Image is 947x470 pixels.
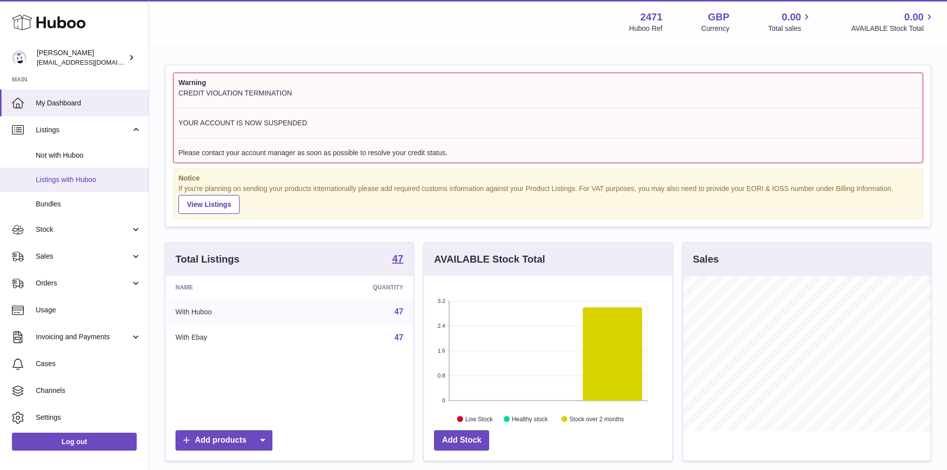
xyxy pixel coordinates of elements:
[12,433,137,451] a: Log out
[640,10,663,24] strong: 2471
[438,298,445,304] text: 3.2
[768,10,812,33] a: 0.00 Total sales
[36,332,131,342] span: Invoicing and Payments
[36,225,131,234] span: Stock
[36,413,141,422] span: Settings
[36,252,131,261] span: Sales
[36,279,131,288] span: Orders
[512,416,548,423] text: Healthy stock
[36,386,141,395] span: Channels
[178,195,240,214] a: View Listings
[36,305,141,315] span: Usage
[36,151,141,160] span: Not with Huboo
[701,24,730,33] div: Currency
[12,50,27,65] img: internalAdmin-2471@internal.huboo.com
[570,416,624,423] text: Stock over 2 months
[851,24,935,33] span: AVAILABLE Stock Total
[438,323,445,329] text: 2.4
[36,98,141,108] span: My Dashboard
[175,253,240,266] h3: Total Listings
[392,254,403,266] a: 47
[166,299,296,325] td: With Huboo
[36,359,141,369] span: Cases
[178,174,918,183] strong: Notice
[296,276,413,299] th: Quantity
[392,254,403,264] strong: 47
[36,125,131,135] span: Listings
[166,325,296,351] td: With Ebay
[434,430,489,451] a: Add Stock
[395,307,404,316] a: 47
[851,10,935,33] a: 0.00 AVAILABLE Stock Total
[768,24,812,33] span: Total sales
[37,48,126,67] div: [PERSON_NAME]
[36,199,141,209] span: Bundles
[693,253,719,266] h3: Sales
[438,348,445,354] text: 1.6
[37,58,146,66] span: [EMAIL_ADDRESS][DOMAIN_NAME]
[178,184,918,214] div: If you're planning on sending your products internationally please add required customs informati...
[178,89,918,158] div: CREDIT VIOLATION TERMINATION YOUR ACCOUNT IS NOW SUSPENDED Please contact your account manager as...
[782,10,801,24] span: 0.00
[166,276,296,299] th: Name
[36,175,141,185] span: Listings with Huboo
[465,416,493,423] text: Low Stock
[434,253,545,266] h3: AVAILABLE Stock Total
[395,333,404,342] a: 47
[708,10,729,24] strong: GBP
[629,24,663,33] div: Huboo Ref
[178,78,918,88] strong: Warning
[442,397,445,403] text: 0
[438,373,445,378] text: 0.8
[175,430,272,451] a: Add products
[904,10,924,24] span: 0.00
